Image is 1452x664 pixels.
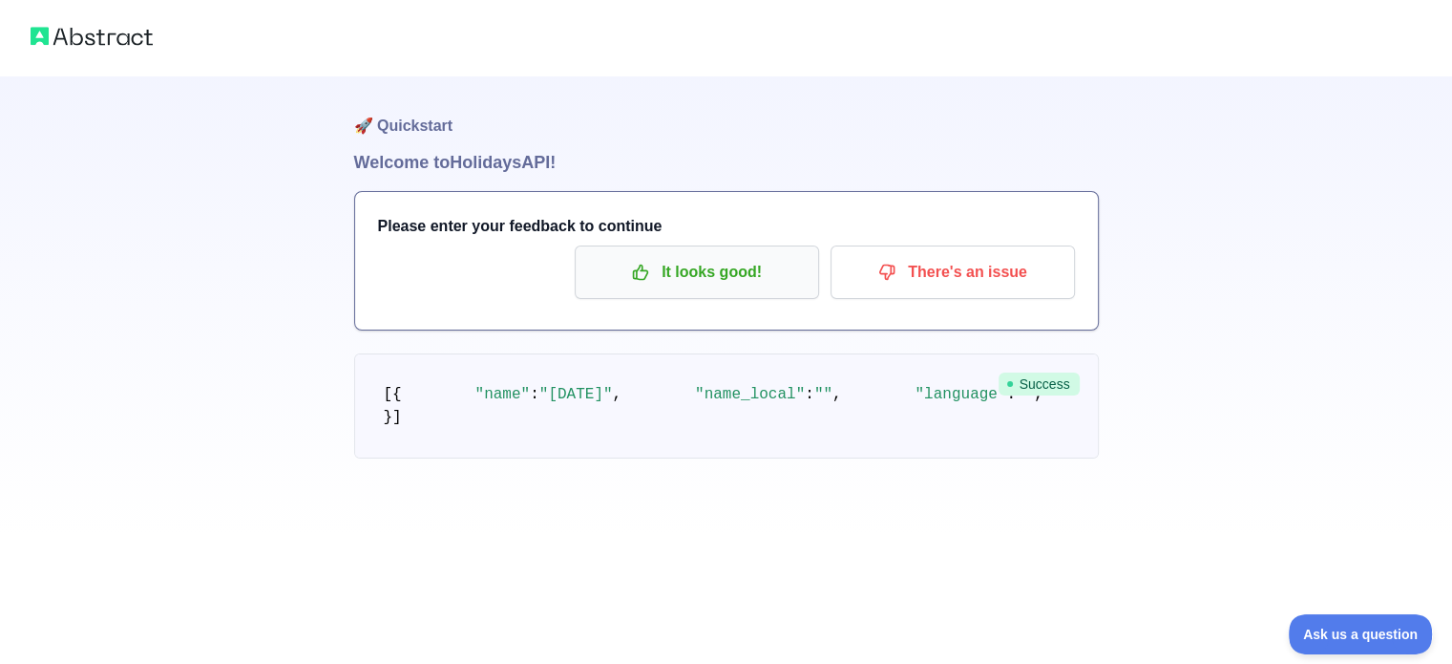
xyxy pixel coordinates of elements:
img: Abstract logo [31,23,153,50]
span: , [832,386,842,403]
span: : [530,386,539,403]
iframe: Toggle Customer Support [1289,614,1433,654]
p: There's an issue [845,256,1061,289]
button: There's an issue [831,246,1075,299]
h3: Please enter your feedback to continue [378,215,1075,238]
span: : [805,386,814,403]
p: It looks good! [589,256,805,289]
span: Success [999,373,1080,396]
h1: Welcome to Holidays API! [354,149,1099,176]
span: [ [384,386,393,403]
span: "name_local" [695,386,805,403]
span: "[DATE]" [539,386,613,403]
span: "language" [915,386,1006,403]
span: "" [814,386,832,403]
span: , [613,386,622,403]
span: "name" [475,386,531,403]
h1: 🚀 Quickstart [354,76,1099,149]
button: It looks good! [575,246,819,299]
